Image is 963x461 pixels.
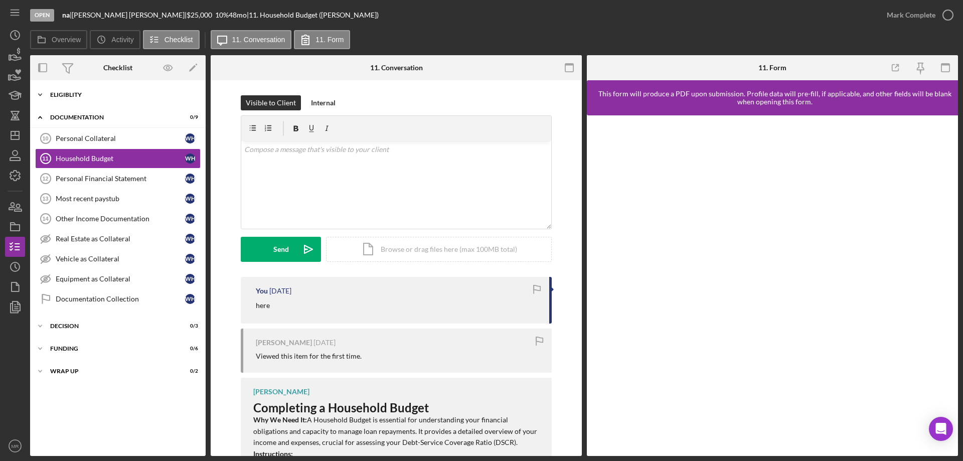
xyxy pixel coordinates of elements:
[42,156,48,162] tspan: 11
[185,214,195,224] div: W H
[56,195,185,203] div: Most recent paystub
[35,148,201,169] a: 11Household BudgetWH
[256,300,270,311] p: here
[597,125,949,446] iframe: Lenderfit form
[56,275,185,283] div: Equipment as Collateral
[35,229,201,249] a: Real Estate as CollateralWH
[35,249,201,269] a: Vehicle as CollateralWH
[62,11,70,19] b: na
[56,295,185,303] div: Documentation Collection
[111,36,133,44] label: Activity
[877,5,958,25] button: Mark Complete
[56,235,185,243] div: Real Estate as Collateral
[56,175,185,183] div: Personal Financial Statement
[247,11,379,19] div: | 11. Household Budget ([PERSON_NAME])
[56,215,185,223] div: Other Income Documentation
[185,133,195,143] div: W H
[35,128,201,148] a: 10Personal CollateralWH
[185,274,195,284] div: W H
[30,30,87,49] button: Overview
[42,176,48,182] tspan: 12
[72,11,187,19] div: [PERSON_NAME] [PERSON_NAME] |
[35,289,201,309] a: Documentation CollectionWH
[185,153,195,164] div: W H
[185,234,195,244] div: W H
[185,254,195,264] div: W H
[143,30,200,49] button: Checklist
[311,95,336,110] div: Internal
[35,269,201,289] a: Equipment as CollateralWH
[50,114,173,120] div: Documentation
[294,30,350,49] button: 11. Form
[165,36,193,44] label: Checklist
[241,95,301,110] button: Visible to Client
[185,174,195,184] div: W H
[246,95,296,110] div: Visible to Client
[180,368,198,374] div: 0 / 2
[56,255,185,263] div: Vehicle as Collateral
[370,64,423,72] div: 11. Conversation
[180,323,198,329] div: 0 / 3
[253,401,542,415] h3: Completing a Household Budget
[211,30,292,49] button: 11. Conversation
[273,237,289,262] div: Send
[592,90,958,106] div: This form will produce a PDF upon submission. Profile data will pre-fill, if applicable, and othe...
[30,9,54,22] div: Open
[758,64,786,72] div: 11. Form
[180,346,198,352] div: 0 / 6
[42,196,48,202] tspan: 13
[253,449,293,458] strong: Instructions:
[56,155,185,163] div: Household Budget
[52,36,81,44] label: Overview
[253,388,309,396] div: [PERSON_NAME]
[90,30,140,49] button: Activity
[35,189,201,209] a: 13Most recent paystubWH
[232,36,285,44] label: 11. Conversation
[50,92,193,98] div: Eligiblity
[185,294,195,304] div: W H
[229,11,247,19] div: 48 mo
[269,287,291,295] time: 2025-09-10 20:31
[5,436,25,456] button: MR
[56,134,185,142] div: Personal Collateral
[185,194,195,204] div: W H
[241,237,321,262] button: Send
[50,346,173,352] div: Funding
[253,414,542,448] p: A Household Budget is essential for understanding your financial obligations and capacity to mana...
[253,415,307,424] strong: Why We Need It:
[256,339,312,347] div: [PERSON_NAME]
[103,64,132,72] div: Checklist
[315,36,344,44] label: 11. Form
[12,443,19,449] text: MR
[256,287,268,295] div: You
[35,209,201,229] a: 14Other Income DocumentationWH
[306,95,341,110] button: Internal
[313,339,336,347] time: 2025-09-08 17:12
[180,114,198,120] div: 0 / 9
[62,11,72,19] div: |
[187,11,212,19] span: $25,000
[50,368,173,374] div: Wrap up
[35,169,201,189] a: 12Personal Financial StatementWH
[215,11,229,19] div: 10 %
[42,216,49,222] tspan: 14
[42,135,48,141] tspan: 10
[887,5,935,25] div: Mark Complete
[929,417,953,441] div: Open Intercom Messenger
[50,323,173,329] div: Decision
[256,352,362,360] div: Viewed this item for the first time.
